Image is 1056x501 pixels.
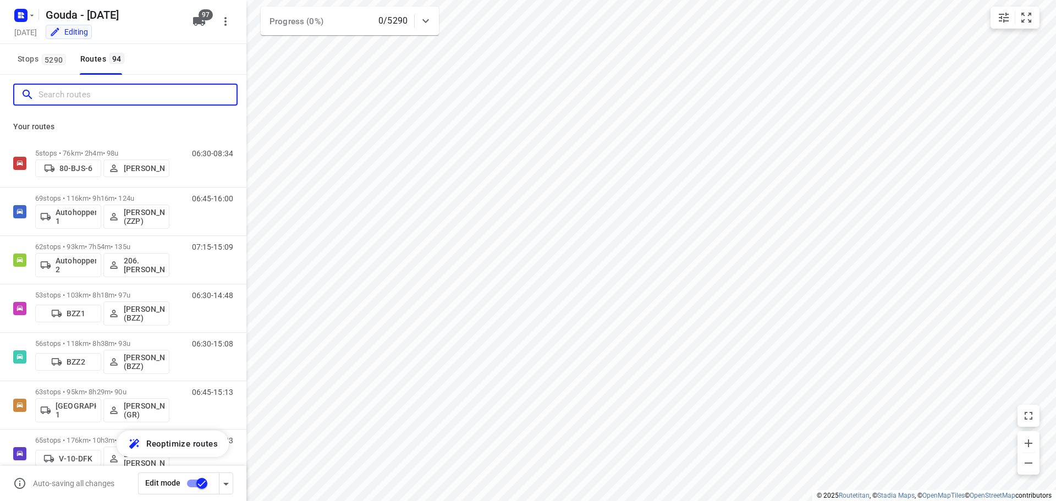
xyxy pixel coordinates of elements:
[219,476,233,490] div: Driver app settings
[215,10,237,32] button: More
[993,7,1015,29] button: Map settings
[38,86,237,103] input: Search routes
[35,291,169,299] p: 53 stops • 103km • 8h18m • 97u
[922,492,965,499] a: OpenMapTiles
[124,305,164,322] p: [PERSON_NAME] (BZZ)
[35,159,101,177] button: 80-BJS-6
[261,7,439,35] div: Progress (0%)0/5290
[188,10,210,32] button: 97
[192,243,233,251] p: 07:15-15:09
[146,437,218,451] span: Reoptimize routes
[124,208,164,225] p: [PERSON_NAME] (ZZP)
[33,479,114,488] p: Auto-saving all changes
[35,353,101,371] button: BZZ2
[56,256,96,274] p: Autohopper 2
[103,301,169,326] button: [PERSON_NAME] (BZZ)
[35,436,169,444] p: 65 stops • 176km • 10h3m • 118u
[378,14,408,27] p: 0/5290
[877,492,915,499] a: Stadia Maps
[103,398,169,422] button: [PERSON_NAME] (GR)
[103,159,169,177] button: [PERSON_NAME]
[145,478,180,487] span: Edit mode
[35,205,101,229] button: Autohopper 1
[67,357,85,366] p: BZZ2
[192,291,233,300] p: 06:30-14:48
[192,194,233,203] p: 06:45-16:00
[199,9,213,20] span: 97
[35,398,101,422] button: [GEOGRAPHIC_DATA] 1
[35,243,169,251] p: 62 stops • 93km • 7h54m • 135u
[35,450,101,467] button: V-10-DFK
[839,492,870,499] a: Routetitan
[10,26,41,38] h5: Project date
[103,253,169,277] button: 206.[PERSON_NAME]
[103,447,169,471] button: 20.[PERSON_NAME]
[67,309,85,318] p: BZZ1
[56,401,96,419] p: [GEOGRAPHIC_DATA] 1
[991,7,1039,29] div: small contained button group
[42,54,66,65] span: 5290
[124,353,164,371] p: [PERSON_NAME] (BZZ)
[117,431,229,457] button: Reoptimize routes
[192,339,233,348] p: 06:30-15:08
[80,52,128,66] div: Routes
[124,401,164,419] p: [PERSON_NAME] (GR)
[41,6,184,24] h5: Rename
[970,492,1015,499] a: OpenStreetMap
[35,149,169,157] p: 5 stops • 76km • 2h4m • 98u
[59,454,92,463] p: V-10-DFK
[817,492,1052,499] li: © 2025 , © , © © contributors
[103,350,169,374] button: [PERSON_NAME] (BZZ)
[35,253,101,277] button: Autohopper 2
[56,208,96,225] p: Autohopper 1
[192,388,233,397] p: 06:45-15:13
[35,305,101,322] button: BZZ1
[18,52,69,66] span: Stops
[1015,7,1037,29] button: Fit zoom
[35,388,169,396] p: 63 stops • 95km • 8h29m • 90u
[109,53,124,64] span: 94
[192,149,233,158] p: 06:30-08:34
[35,339,169,348] p: 56 stops • 118km • 8h38m • 93u
[13,121,233,133] p: Your routes
[124,450,164,467] p: 20.[PERSON_NAME]
[35,194,169,202] p: 69 stops • 116km • 9h16m • 124u
[59,164,92,173] p: 80-BJS-6
[269,16,323,26] span: Progress (0%)
[50,26,88,37] div: You are currently in edit mode.
[124,164,164,173] p: [PERSON_NAME]
[103,205,169,229] button: [PERSON_NAME] (ZZP)
[124,256,164,274] p: 206.[PERSON_NAME]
